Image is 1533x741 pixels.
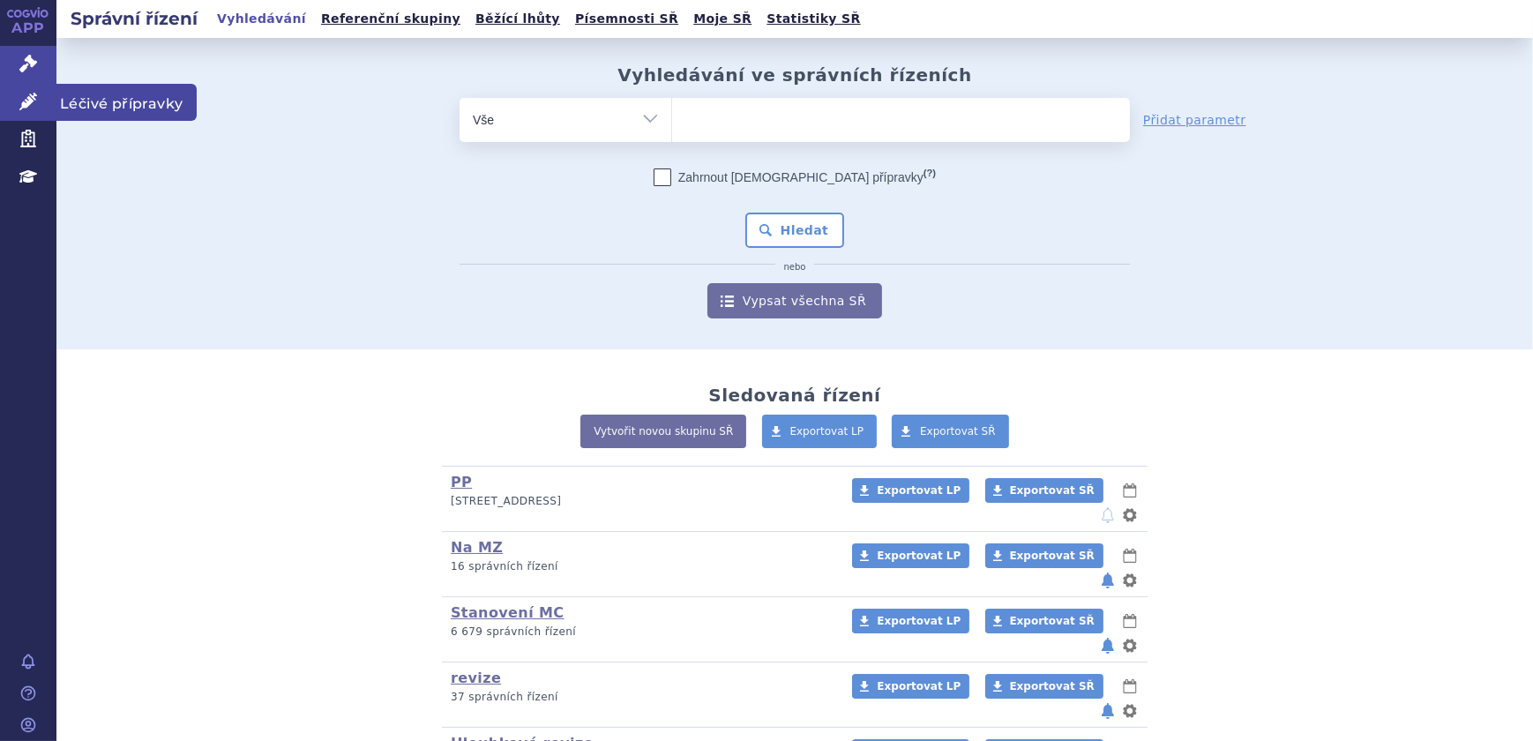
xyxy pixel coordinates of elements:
a: Exportovat SŘ [985,609,1103,633]
button: notifikace [1099,700,1117,722]
span: Exportovat SŘ [1010,615,1095,627]
a: Exportovat LP [852,609,969,633]
button: notifikace [1099,570,1117,591]
span: Exportovat LP [790,425,864,438]
a: Písemnosti SŘ [570,7,684,31]
a: Vypsat všechna SŘ [707,283,882,318]
a: Vyhledávání [212,7,311,31]
p: 37 správních řízení [451,690,829,705]
button: notifikace [1099,505,1117,526]
a: Referenční skupiny [316,7,466,31]
a: Na MZ [451,539,503,556]
a: Exportovat SŘ [985,543,1103,568]
span: Exportovat SŘ [1010,484,1095,497]
button: nastavení [1121,700,1139,722]
button: lhůty [1121,610,1139,632]
button: lhůty [1121,480,1139,501]
span: Exportovat SŘ [920,425,996,438]
a: Exportovat LP [852,543,969,568]
a: Exportovat SŘ [985,674,1103,699]
a: Vytvořit novou skupinu SŘ [580,415,746,448]
a: Exportovat LP [762,415,878,448]
button: nastavení [1121,570,1139,591]
a: revize [451,670,501,686]
button: nastavení [1121,505,1139,526]
span: Exportovat LP [877,615,961,627]
h2: Sledovaná řízení [708,385,880,406]
h2: Vyhledávání ve správních řízeních [617,64,972,86]
button: notifikace [1099,635,1117,656]
a: Exportovat SŘ [892,415,1009,448]
h2: Správní řízení [56,6,212,31]
span: Exportovat LP [877,550,961,562]
p: [STREET_ADDRESS] [451,494,829,509]
span: Léčivé přípravky [56,84,197,121]
a: Statistiky SŘ [761,7,865,31]
a: PP [451,474,472,490]
button: Hledat [745,213,845,248]
a: Exportovat SŘ [985,478,1103,503]
a: Exportovat LP [852,674,969,699]
a: Stanovení MC [451,604,565,621]
label: Zahrnout [DEMOGRAPHIC_DATA] přípravky [654,168,936,186]
a: Přidat parametr [1143,111,1246,129]
abbr: (?) [924,168,936,179]
p: 16 správních řízení [451,559,829,574]
button: nastavení [1121,635,1139,656]
a: Běžící lhůty [470,7,565,31]
button: lhůty [1121,545,1139,566]
span: Exportovat LP [877,484,961,497]
span: Exportovat SŘ [1010,680,1095,692]
span: Exportovat SŘ [1010,550,1095,562]
a: Exportovat LP [852,478,969,503]
a: Moje SŘ [688,7,757,31]
button: lhůty [1121,676,1139,697]
p: 6 679 správních řízení [451,625,829,640]
span: Exportovat LP [877,680,961,692]
i: nebo [775,262,815,273]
